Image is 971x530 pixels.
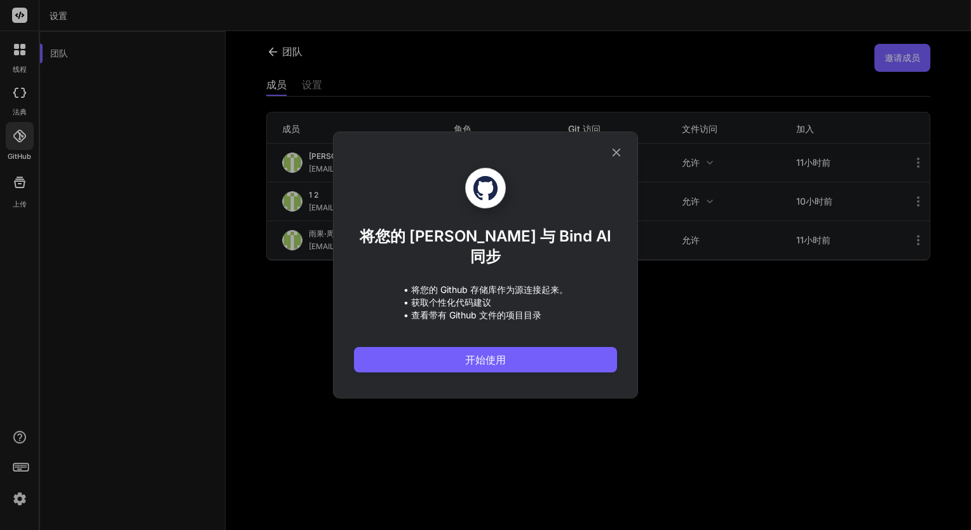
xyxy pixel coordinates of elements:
h1: 将您的 [PERSON_NAME] 与 Bind AI 同步 [354,226,617,267]
p: • 查看带有 Github 文件的项目目录 [404,309,568,322]
p: • 获取个性化代码建议 [404,296,568,309]
span: 开始使用 [465,352,506,367]
p: • 将您的 Github 存储库作为源连接起来。 [404,283,568,296]
button: 开始使用 [354,347,617,372]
